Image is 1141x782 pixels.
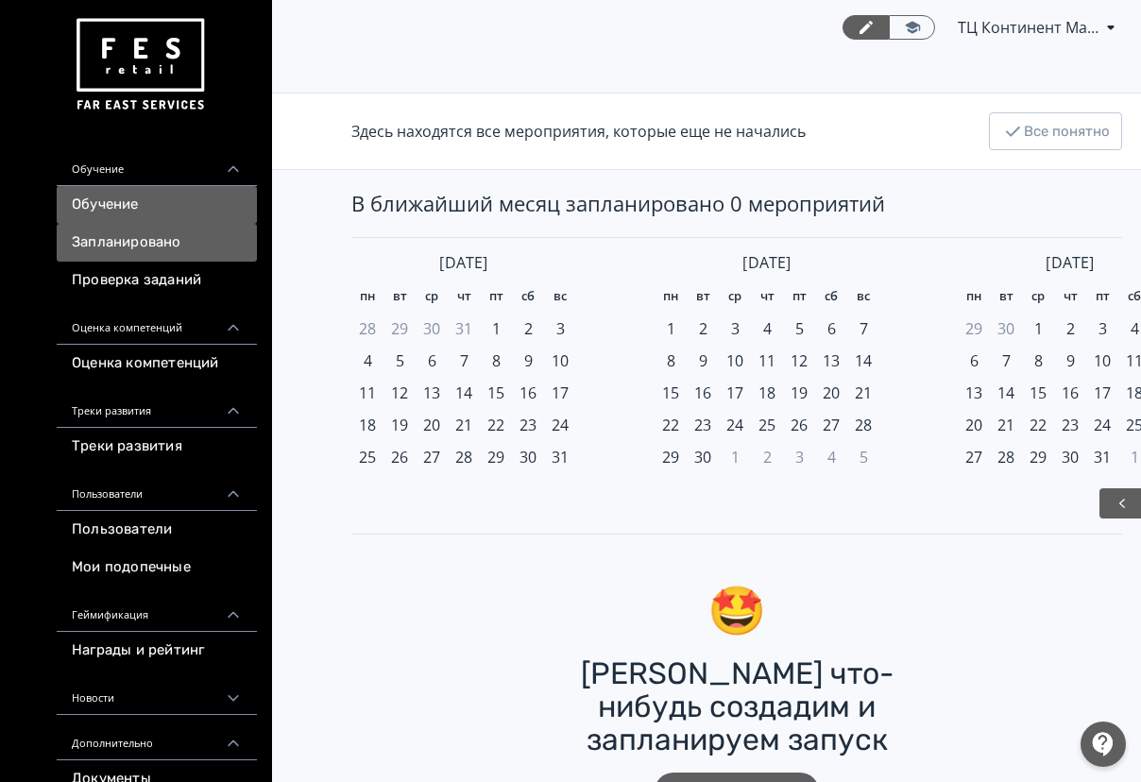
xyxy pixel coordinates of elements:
span: 16 [1062,382,1079,404]
span: вс [857,287,870,306]
img: https://files.teachbase.ru/system/account/57463/logo/medium-936fc5084dd2c598f50a98b9cbe0469a.png [72,11,208,118]
span: 14 [997,382,1014,404]
span: 4 [763,317,772,340]
span: 4 [827,446,836,468]
span: 29 [487,446,504,468]
span: 6 [970,349,979,372]
span: пт [792,287,807,306]
span: 5 [860,446,868,468]
span: сб [1128,287,1141,306]
span: 22 [662,414,679,436]
span: 30 [997,317,1014,340]
span: вт [393,287,407,306]
span: 28 [359,317,376,340]
span: 30 [694,446,711,468]
span: 7 [460,349,468,372]
span: 8 [492,349,501,372]
span: 26 [791,414,808,436]
span: 14 [455,382,472,404]
button: Все понятно [989,112,1122,150]
span: 7 [860,317,868,340]
span: 22 [1030,414,1047,436]
span: вт [999,287,1013,306]
span: 2 [524,317,533,340]
span: 18 [359,414,376,436]
div: В ближайший месяц запланировано 0 мероприятий [351,189,1122,218]
span: 11 [758,349,775,372]
span: 9 [524,349,533,372]
span: 20 [823,382,840,404]
span: 1 [731,446,740,468]
span: 15 [487,382,504,404]
div: Треки развития [57,382,257,428]
span: 24 [552,414,569,436]
span: 23 [519,414,536,436]
span: 5 [795,317,804,340]
span: ср [728,287,741,306]
span: 31 [455,317,472,340]
span: 10 [726,349,743,372]
span: сб [825,287,838,306]
div: [DATE] [351,253,576,273]
span: 30 [423,317,440,340]
span: 28 [855,414,872,436]
span: 2 [699,317,707,340]
span: пн [663,287,678,306]
span: 4 [364,349,372,372]
span: 11 [359,382,376,404]
span: 28 [455,446,472,468]
span: 22 [487,414,504,436]
span: 9 [1066,349,1075,372]
span: 4 [1131,317,1139,340]
span: 18 [758,382,775,404]
span: 19 [791,382,808,404]
span: 1 [667,317,675,340]
span: 29 [662,446,679,468]
span: 25 [758,414,775,436]
span: 1 [1034,317,1043,340]
div: Пользователи [57,466,257,511]
div: Здесь находятся все мероприятия, которые еще не начались [351,120,806,143]
span: 25 [359,446,376,468]
span: 28 [997,446,1014,468]
span: 23 [1062,414,1079,436]
a: Мои подопечные [57,549,257,586]
div: Оценка компетенций [57,299,257,345]
div: [PERSON_NAME] что-нибудь создадим и запланируем запуск [538,657,935,757]
span: вс [553,287,567,306]
span: 21 [997,414,1014,436]
span: 1 [1131,446,1139,468]
span: 15 [1030,382,1047,404]
span: 3 [795,446,804,468]
span: 17 [1094,382,1111,404]
span: вт [696,287,710,306]
span: 6 [827,317,836,340]
span: 12 [391,382,408,404]
span: пт [1096,287,1110,306]
span: 30 [519,446,536,468]
a: Запланировано [57,224,257,262]
span: 26 [391,446,408,468]
span: пн [966,287,981,306]
span: сб [521,287,535,306]
span: 13 [823,349,840,372]
span: 21 [855,382,872,404]
span: 15 [662,382,679,404]
a: Треки развития [57,428,257,466]
span: ср [425,287,438,306]
span: 27 [423,446,440,468]
span: 21 [455,414,472,436]
a: Переключиться в режим ученика [889,15,935,40]
span: 27 [823,414,840,436]
span: чт [760,287,775,306]
div: 🤩 [707,580,766,642]
span: 8 [667,349,675,372]
span: 2 [763,446,772,468]
span: 16 [694,382,711,404]
span: 8 [1034,349,1043,372]
div: Обучение [57,141,257,186]
span: 5 [396,349,404,372]
span: ТЦ Континент Магнитогорск ХС 6112145 [958,16,1099,39]
div: [DATE] [655,253,879,273]
span: 17 [726,382,743,404]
